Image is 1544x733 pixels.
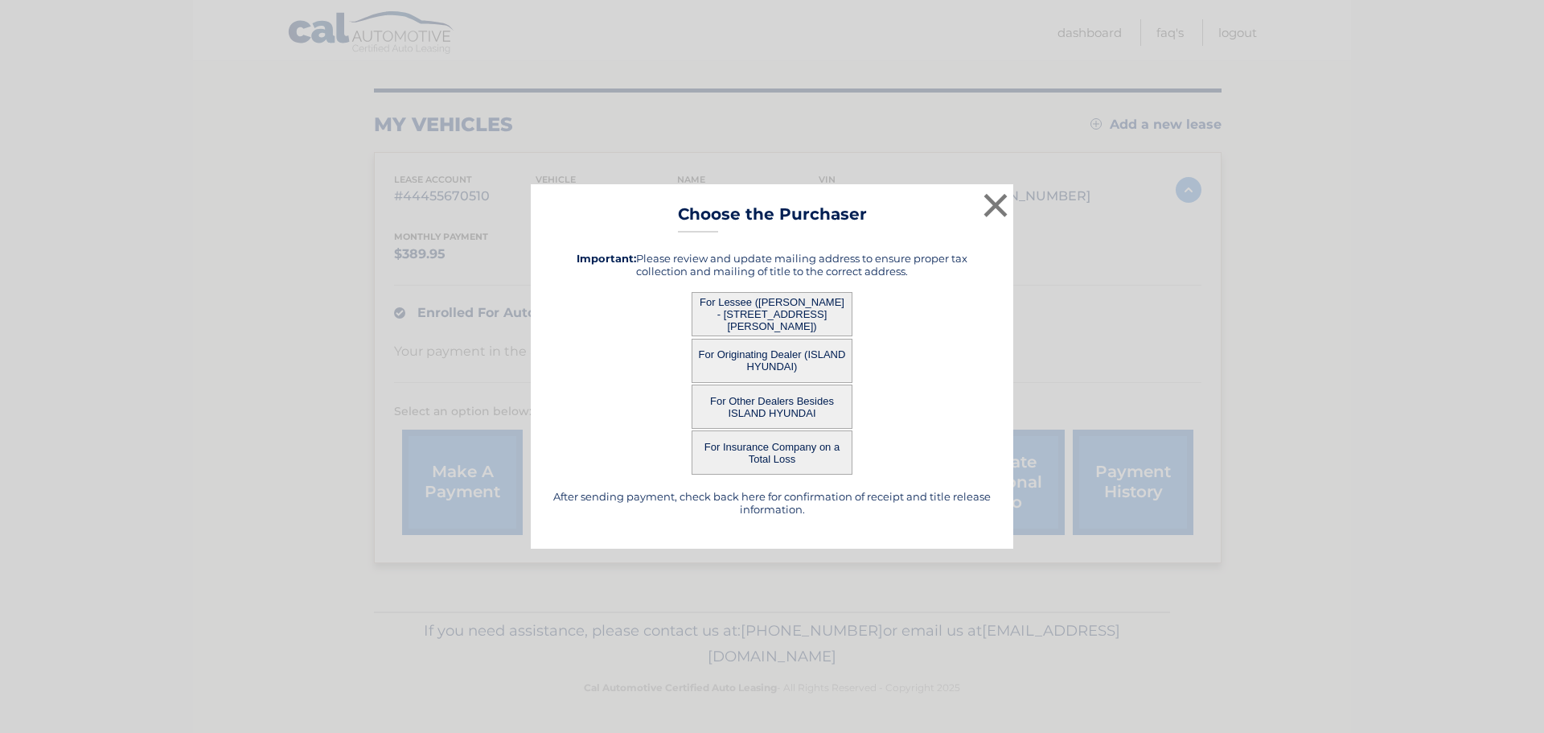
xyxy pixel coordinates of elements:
[577,252,636,265] strong: Important:
[692,385,852,429] button: For Other Dealers Besides ISLAND HYUNDAI
[678,204,867,233] h3: Choose the Purchaser
[692,430,852,475] button: For Insurance Company on a Total Loss
[979,189,1012,221] button: ×
[551,252,993,278] h5: Please review and update mailing address to ensure proper tax collection and mailing of title to ...
[692,339,852,383] button: For Originating Dealer (ISLAND HYUNDAI)
[551,490,993,516] h5: After sending payment, check back here for confirmation of receipt and title release information.
[692,292,852,336] button: For Lessee ([PERSON_NAME] - [STREET_ADDRESS][PERSON_NAME])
